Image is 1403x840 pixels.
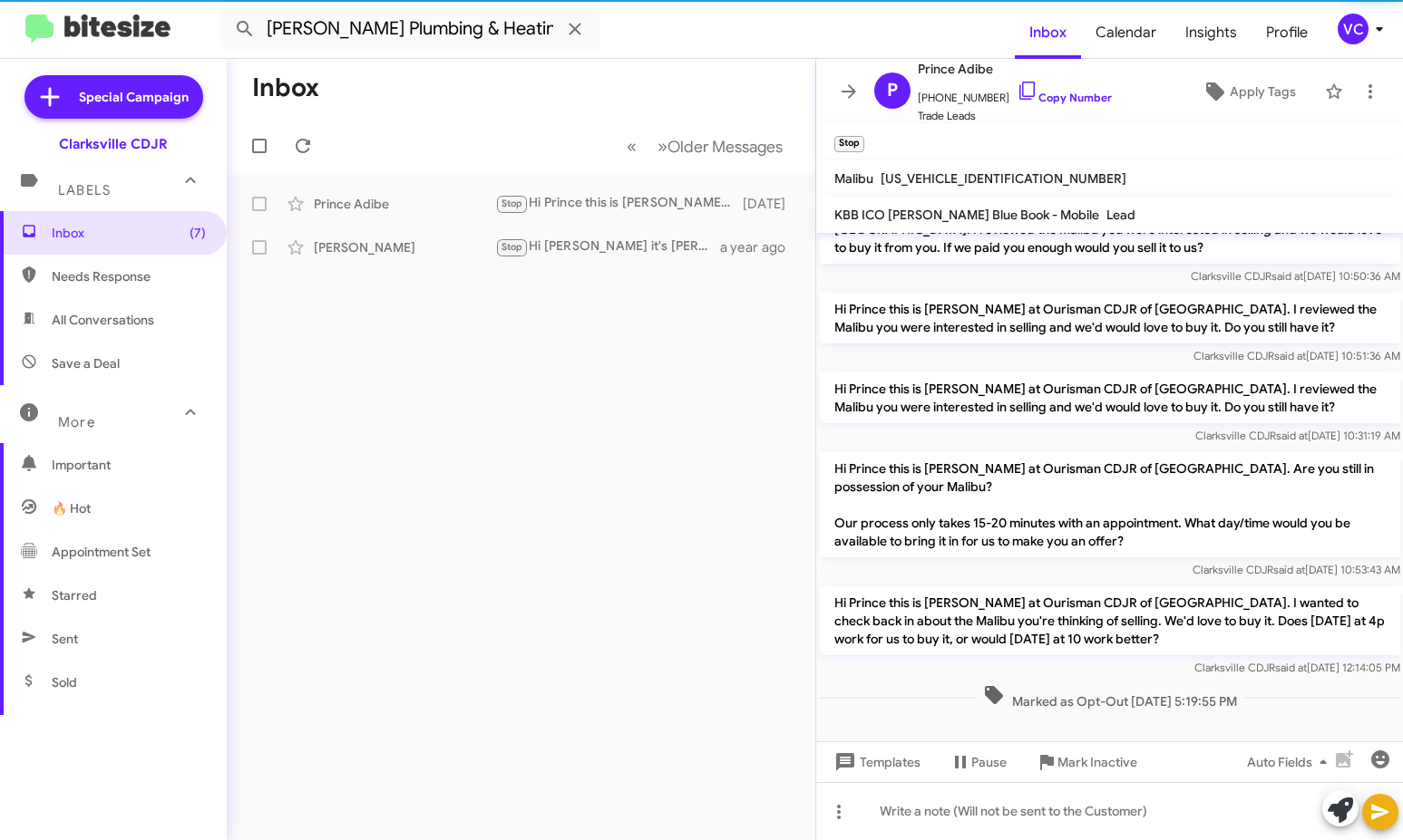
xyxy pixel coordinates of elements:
[1271,269,1302,283] span: said at
[1015,6,1081,59] a: Inbox
[52,456,206,474] span: Important
[502,241,523,253] span: Stop
[627,135,637,158] span: «
[52,267,206,285] span: Needs Response
[1275,429,1307,442] span: said at
[881,170,1126,187] span: [US_VEHICLE_IDENTIFICATION_NUMBER]
[720,238,801,256] div: a year ago
[52,630,78,648] span: Sent
[52,311,154,329] span: All Conversations
[58,182,111,198] span: Labels
[820,372,1400,423] p: Hi Prince this is [PERSON_NAME] at Ourisman CDJR of [GEOGRAPHIC_DATA]. I reviewed the Malibu you ...
[918,58,1112,80] span: Prince Adibe
[1017,91,1112,104] a: Copy Number
[52,543,151,561] span: Appointment Set
[1273,349,1305,362] span: said at
[52,586,97,604] span: Starred
[831,746,921,778] span: Templates
[1272,563,1304,576] span: said at
[887,76,898,105] span: P
[1181,75,1316,108] button: Apply Tags
[495,193,743,214] div: Hi Prince this is [PERSON_NAME] at Ourisman CDJR of [GEOGRAPHIC_DATA]. I wanted to check back in ...
[59,135,168,153] div: Clarksville CDJR
[658,135,667,158] span: »
[1194,429,1399,442] span: Clarksville CDJR [DATE] 10:31:19 AM
[219,7,600,51] input: Search
[1081,6,1171,59] a: Calendar
[1232,746,1349,778] button: Auto Fields
[1190,269,1399,283] span: Clarksville CDJR [DATE] 10:50:36 AM
[1171,6,1252,59] a: Insights
[252,73,319,102] h1: Inbox
[834,170,873,187] span: Malibu
[1194,661,1399,674] span: Clarksville CDJR [DATE] 12:14:05 PM
[1193,349,1399,362] span: Clarksville CDJR [DATE] 10:51:36 AM
[1274,661,1306,674] span: said at
[820,293,1400,343] p: Hi Prince this is [PERSON_NAME] at Ourisman CDJR of [GEOGRAPHIC_DATA]. I reviewed the Malibu you ...
[52,499,91,517] span: 🔥 Hot
[1192,563,1399,576] span: Clarksville CDJR [DATE] 10:53:43 AM
[1021,746,1152,778] button: Mark Inactive
[52,224,206,242] span: Inbox
[1247,746,1334,778] span: Auto Fields
[975,684,1243,710] span: Marked as Opt-Out [DATE] 5:19:55 PM
[79,88,189,106] span: Special Campaign
[918,107,1112,125] span: Trade Leads
[743,195,801,213] div: [DATE]
[834,136,864,152] small: Stop
[314,238,495,256] div: [PERSON_NAME]
[502,198,523,209] span: Stop
[647,128,794,165] button: Next
[1252,6,1322,59] a: Profile
[1338,14,1369,44] div: VC
[820,586,1400,655] p: Hi Prince this is [PERSON_NAME] at Ourisman CDJR of [GEOGRAPHIC_DATA]. I wanted to check back in ...
[1057,746,1137,778] span: Mark Inactive
[52,673,77,691] span: Sold
[816,746,935,778] button: Templates
[1106,207,1135,223] span: Lead
[24,75,203,119] a: Special Campaign
[52,354,120,372] span: Save a Deal
[495,237,720,257] div: Hi [PERSON_NAME] it's [PERSON_NAME] at Ourisman CDJR of [GEOGRAPHIC_DATA]. Can I get you any more...
[667,137,783,157] span: Older Messages
[314,195,495,213] div: Prince Adibe
[190,224,206,242] span: (7)
[1230,75,1296,108] span: Apply Tags
[617,128,794,165] nav: Page navigation example
[935,746,1021,778] button: Pause
[616,128,648,165] button: Previous
[820,452,1400,557] p: Hi Prince this is [PERSON_NAME] at Ourisman CDJR of [GEOGRAPHIC_DATA]. Are you still in possessio...
[834,207,1099,223] span: KBB ICO [PERSON_NAME] Blue Book - Mobile
[918,80,1112,107] span: [PHONE_NUMBER]
[58,414,95,430] span: More
[1322,14,1383,44] button: VC
[971,746,1007,778] span: Pause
